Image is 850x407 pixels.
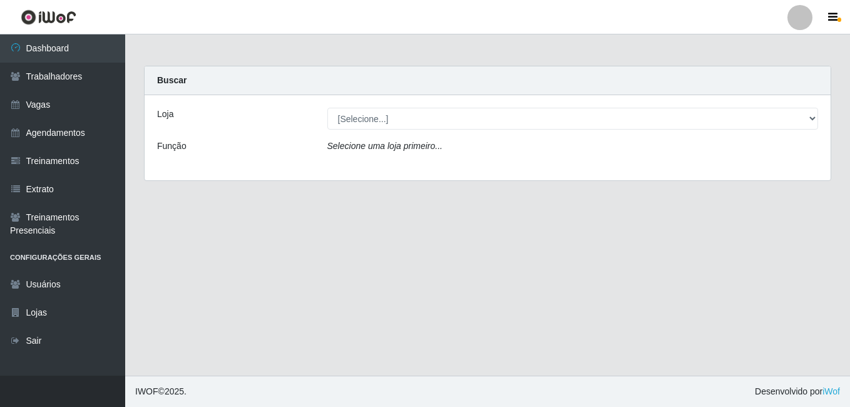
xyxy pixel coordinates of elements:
[755,385,840,398] span: Desenvolvido por
[21,9,76,25] img: CoreUI Logo
[157,108,173,121] label: Loja
[135,385,187,398] span: © 2025 .
[327,141,443,151] i: Selecione uma loja primeiro...
[822,386,840,396] a: iWof
[157,75,187,85] strong: Buscar
[157,140,187,153] label: Função
[135,386,158,396] span: IWOF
